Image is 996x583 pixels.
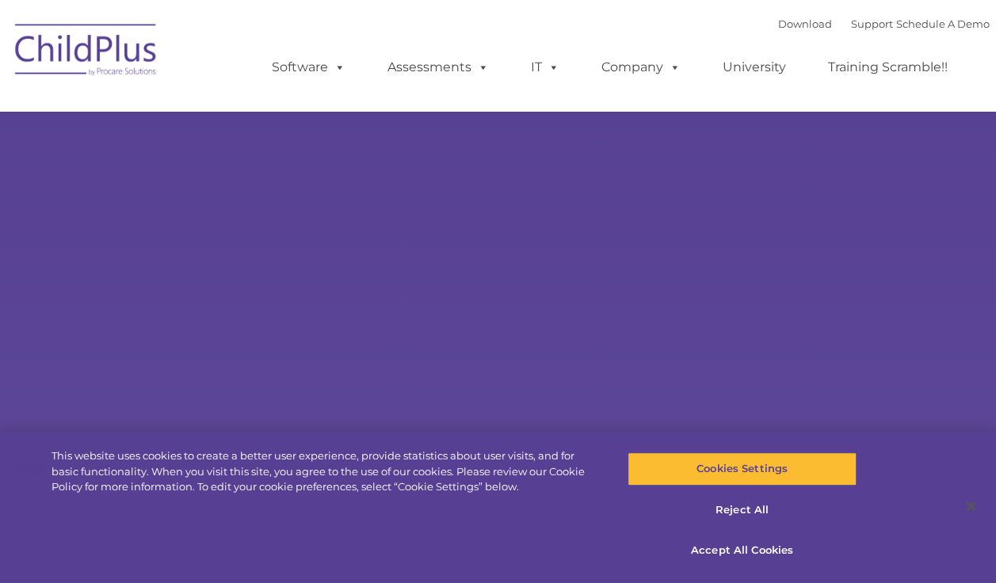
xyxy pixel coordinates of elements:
[7,13,166,92] img: ChildPlus by Procare Solutions
[372,51,505,83] a: Assessments
[778,17,832,30] a: Download
[628,493,857,527] button: Reject All
[515,51,575,83] a: IT
[778,17,990,30] font: |
[812,51,964,83] a: Training Scramble!!
[628,452,857,486] button: Cookies Settings
[628,534,857,567] button: Accept All Cookies
[707,51,802,83] a: University
[256,51,361,83] a: Software
[896,17,990,30] a: Schedule A Demo
[851,17,893,30] a: Support
[953,489,988,524] button: Close
[52,448,597,495] div: This website uses cookies to create a better user experience, provide statistics about user visit...
[586,51,696,83] a: Company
